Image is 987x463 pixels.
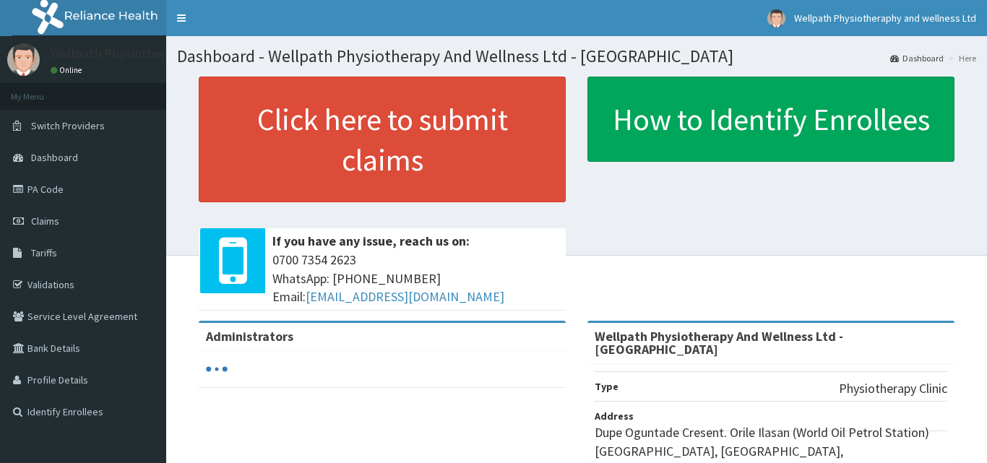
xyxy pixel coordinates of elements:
a: [EMAIL_ADDRESS][DOMAIN_NAME] [306,288,504,305]
span: Tariffs [31,246,57,259]
svg: audio-loading [206,358,228,380]
b: Type [595,380,619,393]
span: Claims [31,215,59,228]
h1: Dashboard - Wellpath Physiotherapy And Wellness Ltd - [GEOGRAPHIC_DATA] [177,47,976,66]
img: User Image [7,43,40,76]
a: Online [51,65,85,75]
b: If you have any issue, reach us on: [272,233,470,249]
span: Switch Providers [31,119,105,132]
span: Dashboard [31,151,78,164]
span: 0700 7354 2623 WhatsApp: [PHONE_NUMBER] Email: [272,251,559,306]
span: Wellpath Physiotheraphy and wellness Ltd [794,12,976,25]
a: Dashboard [890,52,944,64]
p: Physiotherapy Clinic [839,379,947,398]
li: Here [945,52,976,64]
b: Administrators [206,328,293,345]
img: User Image [767,9,785,27]
a: How to Identify Enrollees [587,77,954,162]
a: Click here to submit claims [199,77,566,202]
strong: Wellpath Physiotherapy And Wellness Ltd - [GEOGRAPHIC_DATA] [595,328,843,358]
p: Wellpath Physiotheraphy and wellness Ltd [51,47,293,60]
b: Address [595,410,634,423]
